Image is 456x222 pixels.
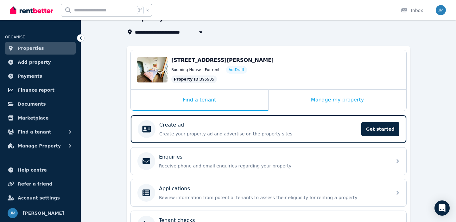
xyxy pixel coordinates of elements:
button: Find a tenant [5,126,76,138]
p: Create ad [159,121,184,129]
p: Enquiries [159,153,182,161]
a: Properties [5,42,76,55]
div: Open Intercom Messenger [434,200,450,216]
button: Manage Property [5,140,76,152]
p: Applications [159,185,190,193]
span: Documents [18,100,46,108]
a: Marketplace [5,112,76,124]
a: Refer a friend [5,178,76,190]
span: Refer a friend [18,180,52,188]
span: Ad: Draft [229,67,244,72]
a: Payments [5,70,76,82]
span: [PERSON_NAME] [23,209,64,217]
div: Manage my property [269,90,406,111]
span: Help centre [18,166,47,174]
p: Receive phone and email enquiries regarding your property [159,163,388,169]
span: Marketplace [18,114,48,122]
img: Jason Ma [436,5,446,15]
div: Find a tenant [131,90,268,111]
a: ApplicationsReview information from potential tenants to assess their eligibility for renting a p... [131,179,406,206]
span: Manage Property [18,142,61,150]
a: Account settings [5,192,76,204]
a: Finance report [5,84,76,96]
p: Create your property ad and advertise on the property sites [159,131,358,137]
span: Account settings [18,194,60,202]
span: Properties [18,44,44,52]
a: Help centre [5,164,76,176]
span: ORGANISE [5,35,25,39]
span: Get started [361,122,399,136]
a: Add property [5,56,76,69]
span: Property ID [174,77,199,82]
img: Jason Ma [8,208,18,218]
img: RentBetter [10,5,53,15]
div: Inbox [401,7,423,14]
span: Rooming House | For rent [171,67,220,72]
p: Review information from potential tenants to assess their eligibility for renting a property [159,194,388,201]
span: Finance report [18,86,54,94]
a: EnquiriesReceive phone and email enquiries regarding your property [131,147,406,175]
span: k [146,8,149,13]
span: Find a tenant [18,128,51,136]
span: [STREET_ADDRESS][PERSON_NAME] [171,57,274,63]
span: Payments [18,72,42,80]
span: Add property [18,58,51,66]
a: Create adCreate your property ad and advertise on the property sitesGet started [131,115,406,143]
div: : 395905 [171,75,217,83]
a: Documents [5,98,76,110]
